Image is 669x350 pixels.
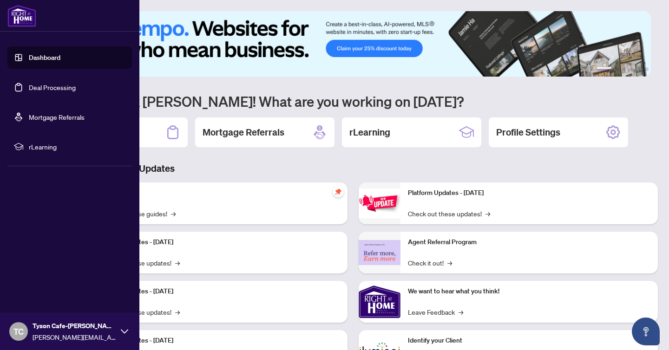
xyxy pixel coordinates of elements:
button: 5 [637,67,641,71]
span: → [171,208,176,219]
img: Agent Referral Program [359,240,400,266]
span: → [175,258,180,268]
span: → [485,208,490,219]
img: We want to hear what you think! [359,281,400,323]
button: 1 [597,67,611,71]
h2: Mortgage Referrals [203,126,284,139]
p: Platform Updates - [DATE] [408,188,650,198]
p: Agent Referral Program [408,237,650,247]
h2: Profile Settings [496,126,560,139]
a: Mortgage Referrals [29,113,85,121]
a: Dashboard [29,53,60,62]
a: Leave Feedback→ [408,307,463,317]
p: Identify your Client [408,336,650,346]
img: Platform Updates - June 23, 2025 [359,188,400,218]
p: We want to hear what you think! [408,286,650,297]
a: Check out these updates!→ [408,208,490,219]
span: [PERSON_NAME][EMAIL_ADDRESS][DOMAIN_NAME] [33,332,116,342]
img: logo [7,5,36,27]
span: rLearning [29,142,125,152]
span: → [175,307,180,317]
span: TC [13,325,24,338]
h2: rLearning [349,126,390,139]
span: Tyson Cafe-[PERSON_NAME] [33,321,116,331]
button: Open asap [632,318,660,345]
img: Slide 0 [48,11,651,77]
p: Platform Updates - [DATE] [98,336,340,346]
h1: Welcome back [PERSON_NAME]! What are you working on [DATE]? [48,92,658,110]
span: → [459,307,463,317]
p: Self-Help [98,188,340,198]
span: → [447,258,452,268]
p: Platform Updates - [DATE] [98,286,340,297]
button: 3 [623,67,626,71]
a: Deal Processing [29,83,76,91]
button: 6 [645,67,649,71]
h3: Brokerage & Industry Updates [48,162,658,175]
span: pushpin [333,186,344,197]
button: 2 [615,67,619,71]
a: Check it out!→ [408,258,452,268]
button: 4 [630,67,634,71]
p: Platform Updates - [DATE] [98,237,340,247]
